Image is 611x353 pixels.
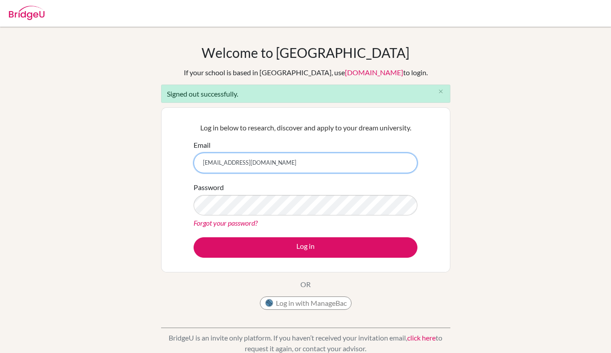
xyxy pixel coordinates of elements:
label: Email [194,140,210,150]
h1: Welcome to [GEOGRAPHIC_DATA] [202,45,409,61]
label: Password [194,182,224,193]
p: OR [300,279,311,290]
a: [DOMAIN_NAME] [345,68,403,77]
p: Log in below to research, discover and apply to your dream university. [194,122,417,133]
img: Bridge-U [9,6,45,20]
button: Log in with ManageBac [260,296,352,310]
i: close [437,88,444,95]
a: click here [407,333,436,342]
div: If your school is based in [GEOGRAPHIC_DATA], use to login. [184,67,428,78]
button: Log in [194,237,417,258]
a: Forgot your password? [194,219,258,227]
div: Signed out successfully. [161,85,450,103]
button: Close [432,85,450,98]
